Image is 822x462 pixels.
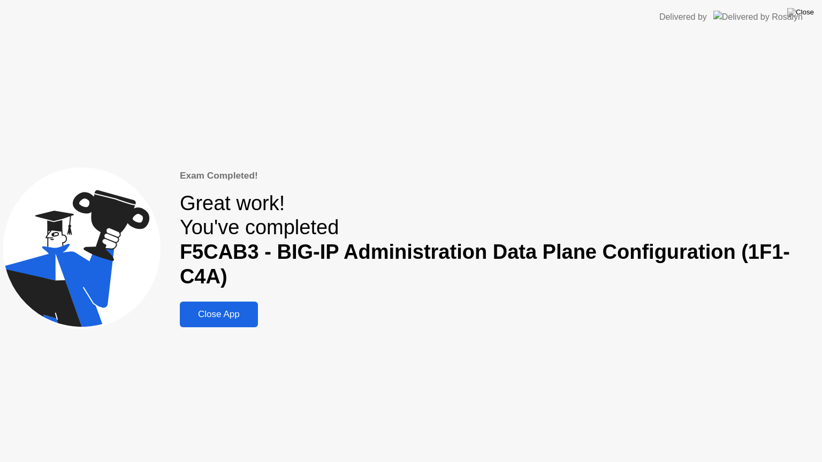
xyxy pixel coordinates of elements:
[787,8,814,17] img: Close
[183,309,255,320] div: Close App
[180,302,258,327] button: Close App
[180,241,790,288] b: F5CAB3 - BIG-IP Administration Data Plane Configuration (1F1-C4A)
[659,11,707,24] div: Delivered by
[180,169,819,183] div: Exam Completed!
[713,11,803,23] img: Delivered by Rosalyn
[180,191,819,289] div: Great work! You've completed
